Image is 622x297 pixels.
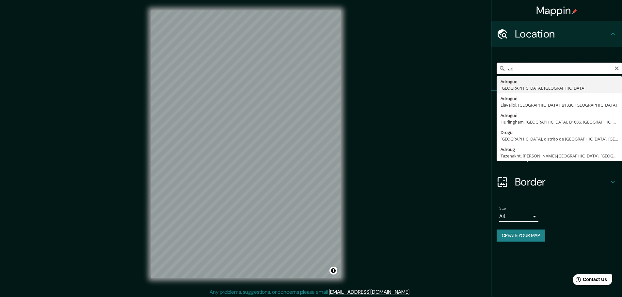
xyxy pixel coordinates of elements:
div: Adrogue [501,78,618,85]
button: Clear [614,65,619,71]
div: Border [491,169,622,195]
h4: Mappin [536,4,578,17]
button: Create your map [497,230,545,242]
div: . [411,288,413,296]
div: Location [491,21,622,47]
h4: Border [515,175,609,188]
p: Any problems, suggestions, or concerns please email . [210,288,410,296]
img: pin-icon.png [572,9,577,14]
h4: Layout [515,149,609,162]
div: Adrogué [501,112,618,119]
button: Toggle attribution [329,267,337,275]
input: Pick your city or area [497,63,622,74]
div: Drogu [501,129,618,136]
a: [EMAIL_ADDRESS][DOMAIN_NAME] [329,289,409,295]
div: Hurlingham, [GEOGRAPHIC_DATA], B1686, [GEOGRAPHIC_DATA] [501,119,618,125]
div: Adrogué [501,95,618,102]
div: Llavallol, [GEOGRAPHIC_DATA], B1836, [GEOGRAPHIC_DATA] [501,102,618,108]
label: Size [499,206,506,211]
div: Style [491,117,622,143]
div: Adroug [501,146,618,153]
div: Tazenakht, [PERSON_NAME]-[GEOGRAPHIC_DATA], [GEOGRAPHIC_DATA] [501,153,618,159]
div: Pins [491,91,622,117]
h4: Location [515,27,609,40]
div: [GEOGRAPHIC_DATA], [GEOGRAPHIC_DATA] [501,85,618,91]
div: Layout [491,143,622,169]
div: . [410,288,411,296]
iframe: Help widget launcher [564,272,615,290]
canvas: Map [151,10,341,278]
div: A4 [499,211,538,222]
div: [GEOGRAPHIC_DATA], distrito de [GEOGRAPHIC_DATA], [GEOGRAPHIC_DATA] [501,136,618,142]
